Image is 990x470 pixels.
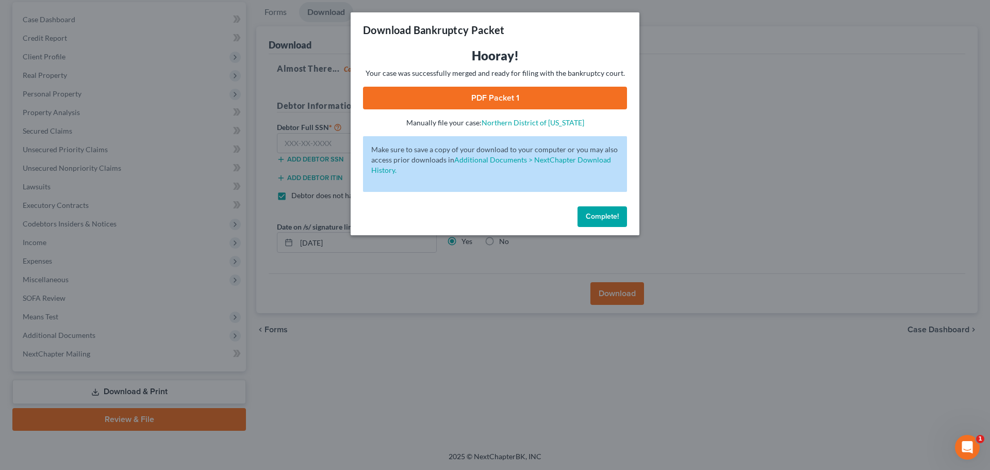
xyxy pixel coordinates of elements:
a: Northern District of [US_STATE] [482,118,584,127]
h3: Download Bankruptcy Packet [363,23,504,37]
a: PDF Packet 1 [363,87,627,109]
button: Complete! [577,206,627,227]
p: Make sure to save a copy of your download to your computer or you may also access prior downloads in [371,144,619,175]
span: 1 [976,435,984,443]
a: Additional Documents > NextChapter Download History. [371,155,611,174]
p: Manually file your case: [363,118,627,128]
span: Complete! [586,212,619,221]
p: Your case was successfully merged and ready for filing with the bankruptcy court. [363,68,627,78]
iframe: Intercom live chat [955,435,980,460]
h3: Hooray! [363,47,627,64]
